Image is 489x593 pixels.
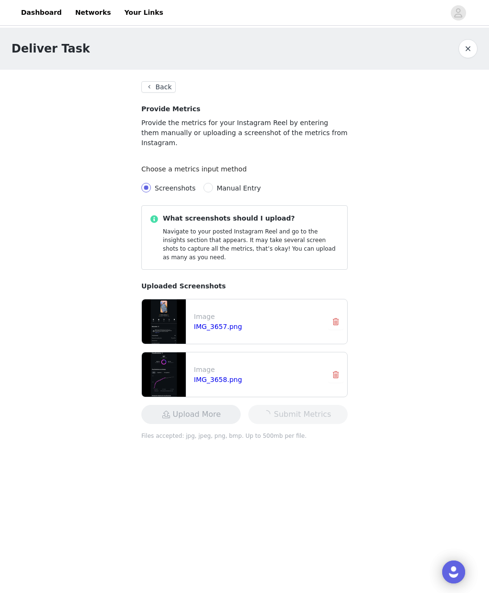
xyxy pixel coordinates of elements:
h4: Provide Metrics [141,104,348,114]
div: Open Intercom Messenger [442,561,465,583]
a: Your Links [118,2,169,23]
button: Upload More [141,405,241,424]
button: Back [141,81,176,93]
p: Provide the metrics for your Instagram Reel by entering them manually or uploading a screenshot o... [141,118,348,148]
span: Manual Entry [217,184,261,192]
label: Choose a metrics input method [141,165,252,173]
span: Upload More [141,411,241,419]
a: Networks [69,2,117,23]
span: Screenshots [155,184,196,192]
p: Navigate to your posted Instagram Reel and go to the insights section that appears. It may take s... [163,227,340,262]
button: icon: loadingSubmit Metrics [248,405,348,424]
p: Image [194,312,320,322]
img: file [142,299,186,344]
h1: Deliver Task [11,40,90,57]
a: IMG_3657.png [194,323,242,330]
p: Image [194,365,320,375]
p: Uploaded Screenshots [141,281,348,291]
p: Files accepted: jpg, jpeg, png, bmp. Up to 500mb per file. [141,432,348,440]
div: avatar [454,5,463,21]
img: file [142,352,186,397]
p: What screenshots should I upload? [163,213,340,223]
a: IMG_3658.png [194,376,242,383]
a: Dashboard [15,2,67,23]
